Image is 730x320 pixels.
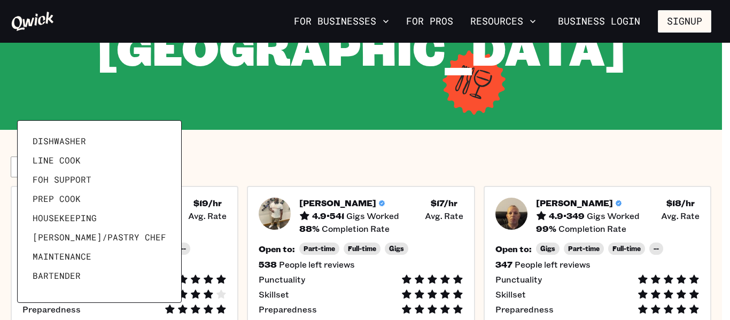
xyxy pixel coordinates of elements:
[33,213,97,223] span: Housekeeping
[33,232,166,243] span: [PERSON_NAME]/Pastry Chef
[33,193,81,204] span: Prep Cook
[33,251,91,262] span: Maintenance
[33,155,81,166] span: Line Cook
[28,131,170,292] ul: View different position
[33,270,81,281] span: Bartender
[33,136,86,146] span: Dishwasher
[33,174,91,185] span: FOH Support
[33,290,70,300] span: Barback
